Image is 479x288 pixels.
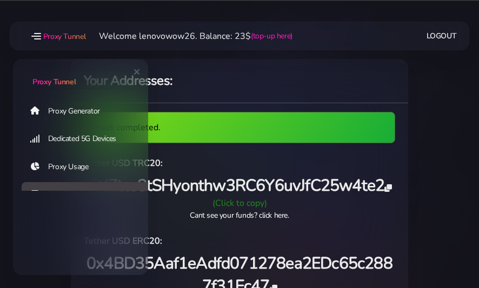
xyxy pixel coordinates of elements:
li: Welcome lenovowow26. Balance: 23$ [86,30,292,43]
h4: Your Addresses: [84,72,395,90]
a: Cant see your funds? click here. [190,210,289,220]
a: Logout [427,26,457,46]
a: Proxy Tunnel [41,28,86,45]
a: Proxy Tunnel [13,59,148,88]
div: check completed. [84,112,395,143]
a: Buy Proxy [22,182,157,207]
div: (Click to copy) [77,197,402,210]
a: Proxy Generator [22,98,157,123]
a: Dedicated 5G Devices [22,126,157,151]
span: Proxy Tunnel [43,31,86,42]
span: Proxy Tunnel [32,77,76,87]
h6: Tether USD TRC20: [84,156,395,170]
iframe: Webchat Widget [427,236,465,274]
a: Proxy Usage [22,155,157,179]
a: (top-up here) [251,30,292,42]
span: TNZtcs8tSHyonthw3RC6Y6uvJfC25w4te2 [87,175,391,197]
h6: Tether USD ERC20: [84,234,395,248]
